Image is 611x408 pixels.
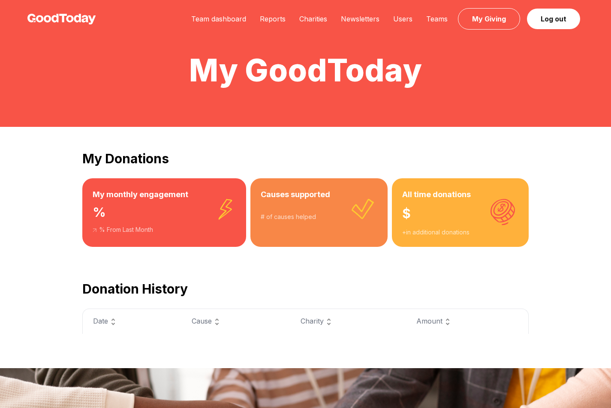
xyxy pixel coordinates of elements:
[93,316,171,327] div: Date
[27,14,96,24] img: GoodToday
[458,8,520,30] a: My Giving
[82,281,529,297] h2: Donation History
[253,15,292,23] a: Reports
[93,189,236,201] h3: My monthly engagement
[82,151,529,166] h2: My Donations
[386,15,419,23] a: Users
[261,213,378,221] div: # of causes helped
[93,201,236,225] div: %
[184,15,253,23] a: Team dashboard
[261,189,378,201] h3: Causes supported
[416,316,518,327] div: Amount
[292,15,334,23] a: Charities
[301,316,395,327] div: Charity
[93,225,236,234] div: % From Last Month
[334,15,386,23] a: Newsletters
[402,228,518,237] div: + in additional donations
[419,15,454,23] a: Teams
[402,189,518,201] h3: All time donations
[192,316,280,327] div: Cause
[402,201,518,228] div: $
[527,9,580,29] a: Log out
